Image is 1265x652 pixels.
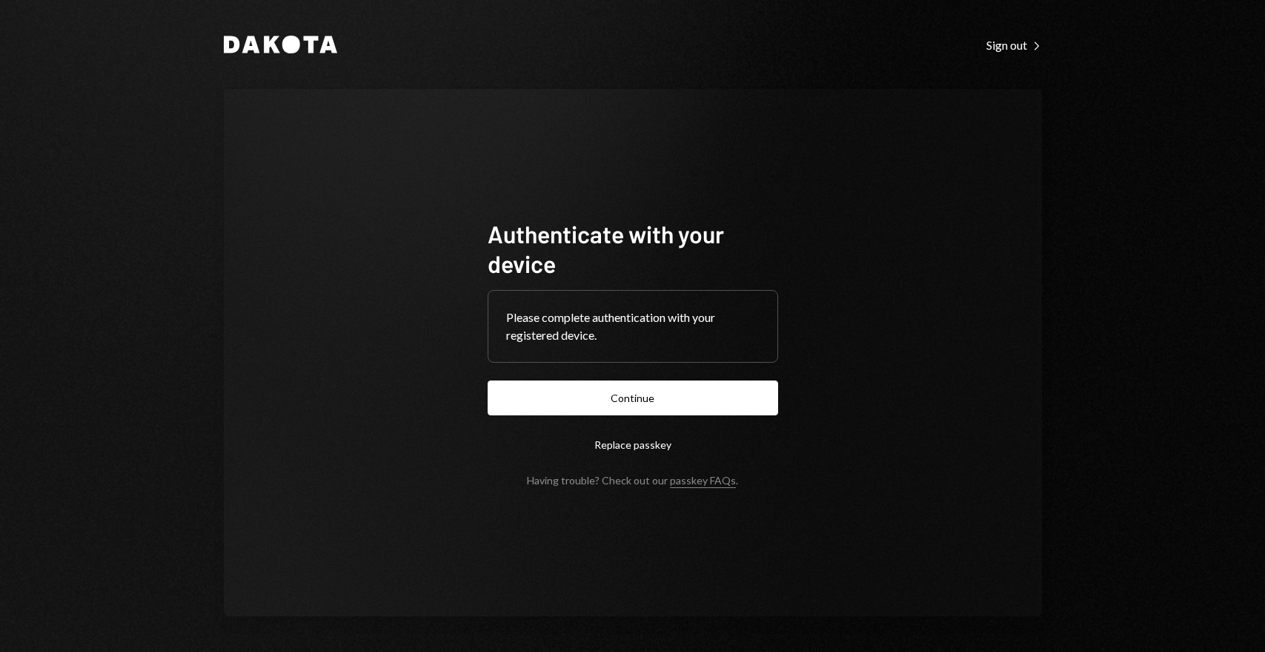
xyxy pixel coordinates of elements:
[506,309,760,344] div: Please complete authentication with your registered device.
[488,219,778,278] h1: Authenticate with your device
[670,474,736,488] a: passkey FAQs
[527,474,738,487] div: Having trouble? Check out our .
[986,38,1042,53] div: Sign out
[488,427,778,462] button: Replace passkey
[488,381,778,415] button: Continue
[986,36,1042,53] a: Sign out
